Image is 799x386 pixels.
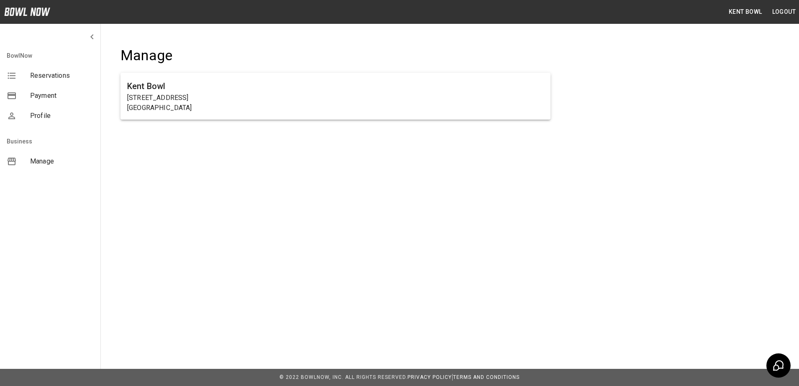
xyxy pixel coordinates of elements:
[4,8,50,16] img: logo
[127,103,544,113] p: [GEOGRAPHIC_DATA]
[769,4,799,20] button: Logout
[120,47,551,64] h4: Manage
[407,374,452,380] a: Privacy Policy
[30,156,94,166] span: Manage
[127,79,544,93] h6: Kent Bowl
[30,71,94,81] span: Reservations
[279,374,407,380] span: © 2022 BowlNow, Inc. All Rights Reserved.
[127,93,544,103] p: [STREET_ADDRESS]
[453,374,520,380] a: Terms and Conditions
[30,91,94,101] span: Payment
[725,4,766,20] button: Kent Bowl
[30,111,94,121] span: Profile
